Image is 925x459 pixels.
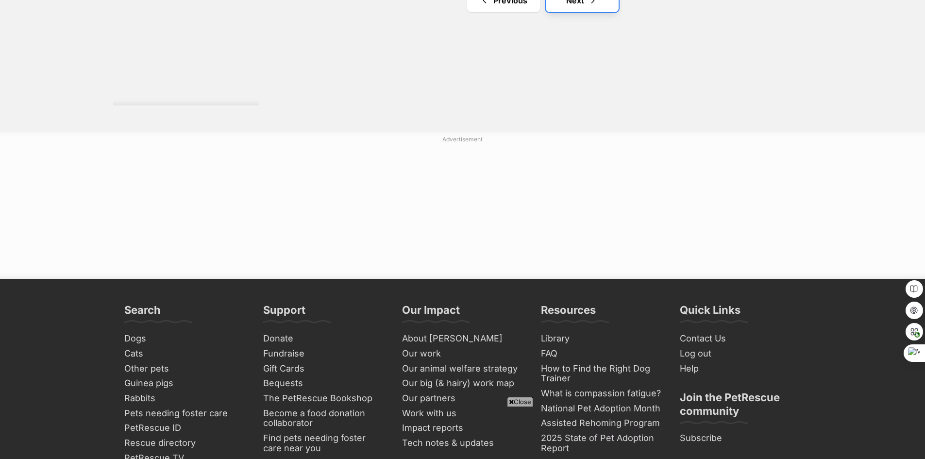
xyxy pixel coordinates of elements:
[259,361,388,376] a: Gift Cards
[124,303,161,323] h3: Search
[537,386,666,401] a: What is compassion fatigue?
[259,331,388,346] a: Donate
[398,346,527,361] a: Our work
[507,397,533,407] span: Close
[263,303,305,323] h3: Support
[259,406,388,431] a: Become a food donation collaborator
[676,361,805,376] a: Help
[120,331,250,346] a: Dogs
[398,376,527,391] a: Our big (& hairy) work map
[676,346,805,361] a: Log out
[120,346,250,361] a: Cats
[680,303,740,323] h3: Quick Links
[120,421,250,436] a: PetRescue ID
[259,346,388,361] a: Fundraise
[120,436,250,451] a: Rescue directory
[120,406,250,421] a: Pets needing foster care
[676,331,805,346] a: Contact Us
[676,431,805,446] a: Subscribe
[120,391,250,406] a: Rabbits
[120,376,250,391] a: Guinea pigs
[537,346,666,361] a: FAQ
[398,361,527,376] a: Our animal welfare strategy
[680,391,801,424] h3: Join the PetRescue community
[537,361,666,386] a: How to Find the Right Dog Trainer
[259,391,388,406] a: The PetRescue Bookshop
[541,303,596,323] h3: Resources
[120,361,250,376] a: Other pets
[537,331,666,346] a: Library
[537,401,666,416] a: National Pet Adoption Month
[398,391,527,406] a: Our partners
[398,331,527,346] a: About [PERSON_NAME]
[402,303,460,323] h3: Our Impact
[259,376,388,391] a: Bequests
[259,431,388,456] a: Find pets needing foster care near you
[286,410,639,454] iframe: Advertisement
[227,148,698,269] iframe: Advertisement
